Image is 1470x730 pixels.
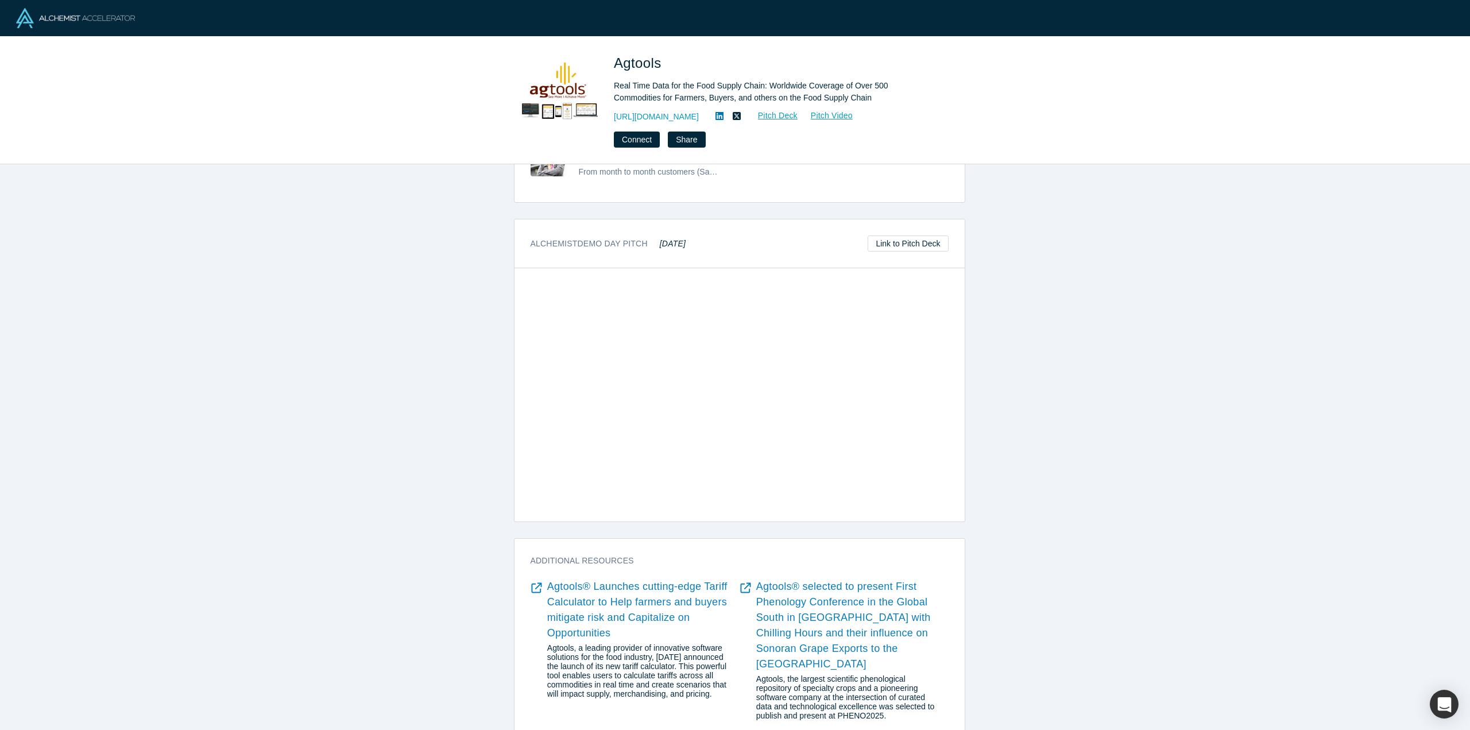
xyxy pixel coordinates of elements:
button: Connect [614,132,660,148]
h3: Alchemist Demo Day Pitch [531,238,686,250]
a: Agtools® Launches cutting-edge Tariff Calculator to Help farmers and buyers mitigate risk and Cap... [547,581,728,639]
button: Share [668,132,705,148]
iframe: Agtools Inc. [514,268,965,522]
a: Pitch Video [798,109,853,122]
p: Agtools, a leading provider of innovative software solutions for the food industry, [DATE] announ... [547,643,732,698]
a: [URL][DOMAIN_NAME] [614,111,699,123]
a: Link to Pitch Deck [868,235,948,252]
a: Pitch Deck [745,109,798,122]
img: Alchemist Logo [16,8,135,28]
span: From month to month customers (SaaS) to Enterprise multiyear contracts (Enterprise), Internationa... [579,167,983,176]
em: [DATE] [660,239,686,248]
div: Real Time Data for the Food Supply Chain: Worldwide Coverage of Over 500 Commodities for Farmers,... [614,80,935,104]
a: Agtools® selected to present First Phenology Conference in the Global South in [GEOGRAPHIC_DATA] ... [756,581,931,670]
img: Agtools's Logo [517,53,598,133]
h3: Additional Resources [531,555,933,567]
span: Agtools [614,55,666,71]
p: Agtools, the largest scientific phenological repository of specialty crops and a pioneering softw... [756,674,941,720]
